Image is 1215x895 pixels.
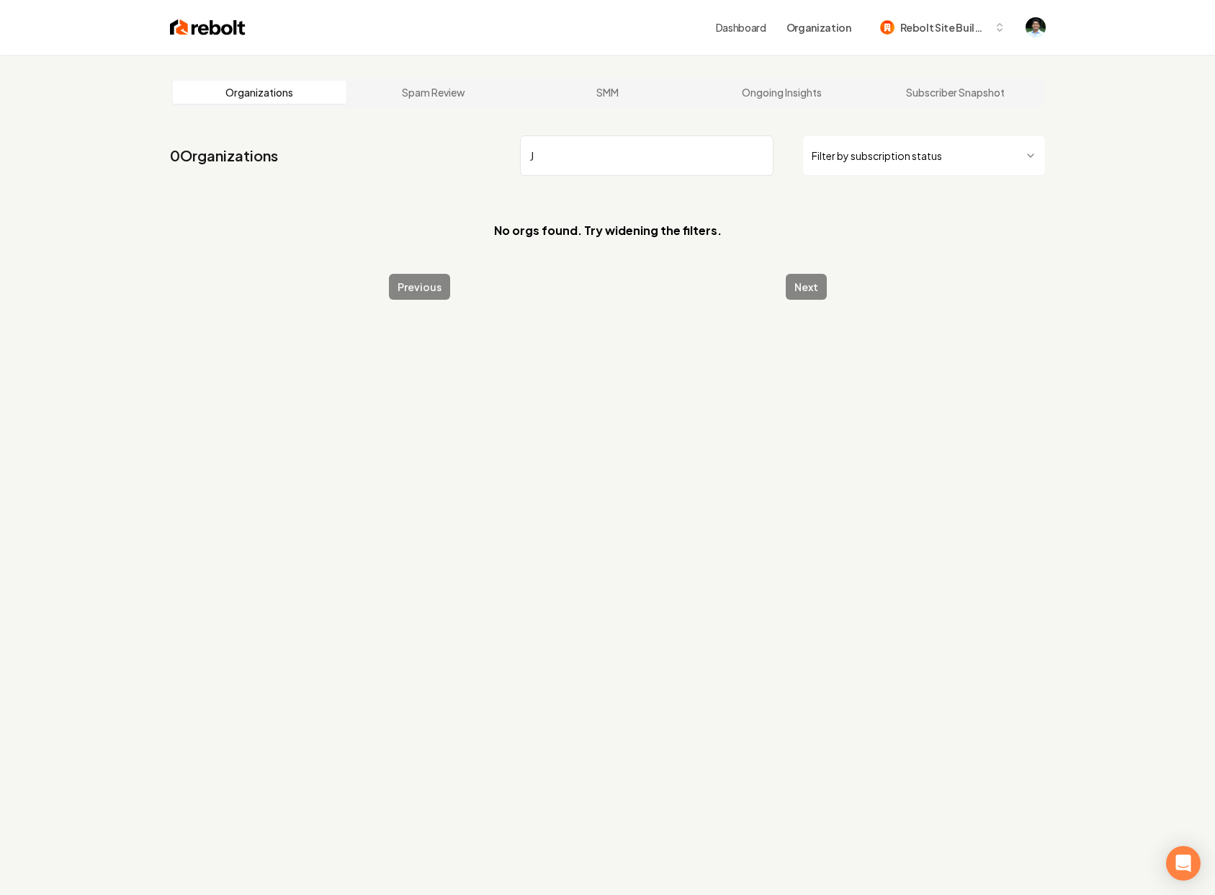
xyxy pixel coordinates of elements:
a: Subscriber Snapshot [869,81,1043,104]
a: Spam Review [346,81,521,104]
span: Rebolt Site Builder [900,20,988,35]
a: Organizations [173,81,347,104]
button: Organization [778,14,860,40]
img: Arwin Rahmatpanah [1026,17,1046,37]
button: Open user button [1026,17,1046,37]
a: Dashboard [716,20,766,35]
a: Ongoing Insights [694,81,869,104]
section: No orgs found. Try widening the filters. [170,199,1046,262]
a: SMM [521,81,695,104]
img: Rebolt Logo [170,17,246,37]
img: Rebolt Site Builder [880,20,895,35]
a: 0Organizations [170,146,278,166]
input: Search by name or ID [520,135,774,176]
div: Open Intercom Messenger [1166,846,1201,881]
